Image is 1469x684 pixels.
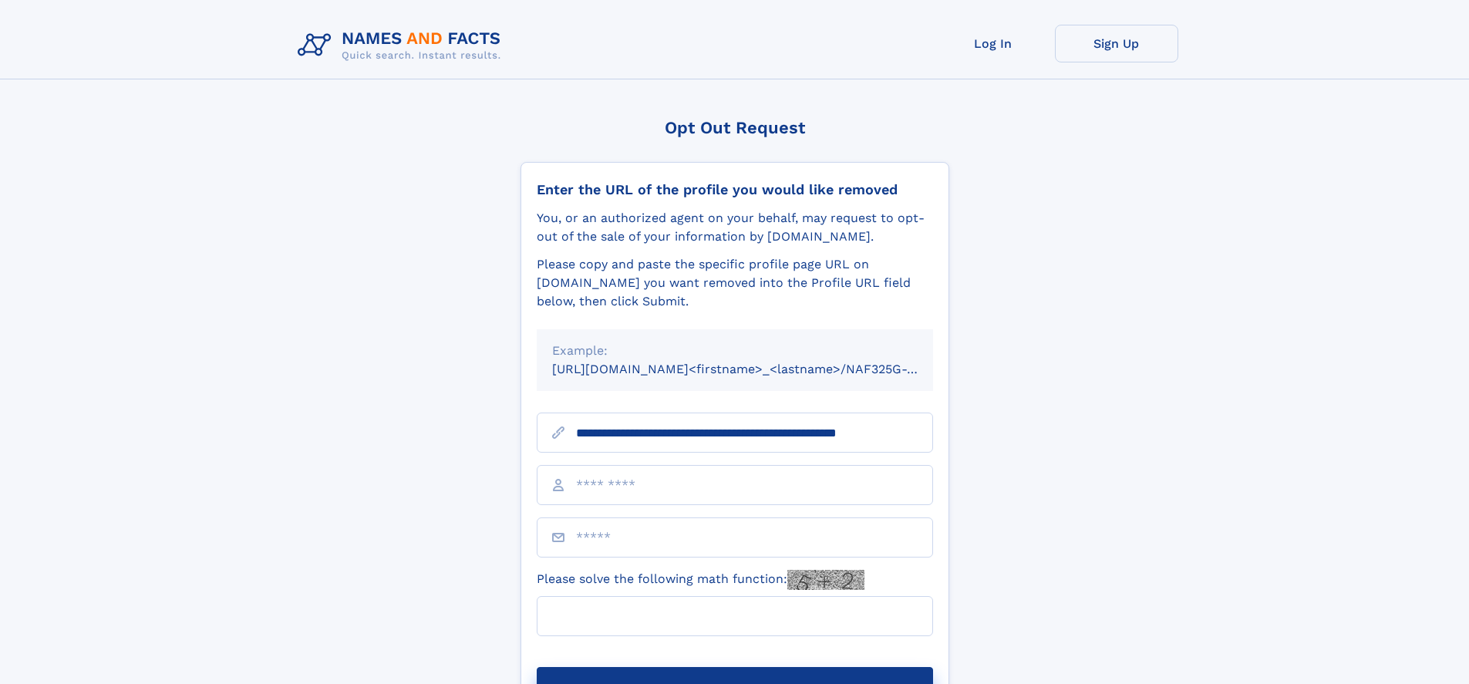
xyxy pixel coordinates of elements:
label: Please solve the following math function: [537,570,864,590]
a: Sign Up [1055,25,1178,62]
div: Opt Out Request [521,118,949,137]
div: Please copy and paste the specific profile page URL on [DOMAIN_NAME] you want removed into the Pr... [537,255,933,311]
small: [URL][DOMAIN_NAME]<firstname>_<lastname>/NAF325G-xxxxxxxx [552,362,962,376]
div: Enter the URL of the profile you would like removed [537,181,933,198]
a: Log In [932,25,1055,62]
div: You, or an authorized agent on your behalf, may request to opt-out of the sale of your informatio... [537,209,933,246]
img: Logo Names and Facts [291,25,514,66]
div: Example: [552,342,918,360]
